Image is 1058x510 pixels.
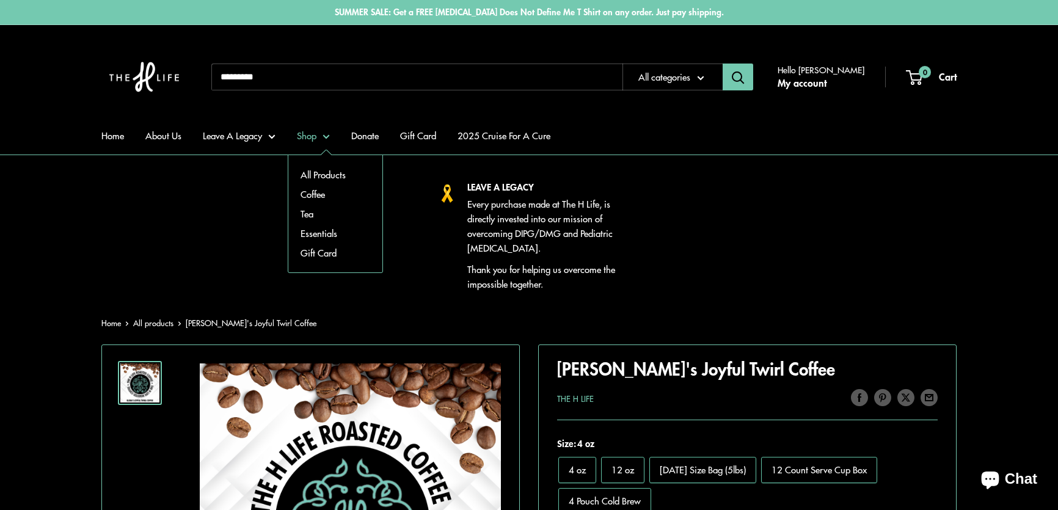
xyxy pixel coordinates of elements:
span: 4 oz [576,437,594,450]
a: The H Life [557,393,594,404]
p: LEAVE A LEGACY [467,180,620,194]
a: Donate [351,127,379,144]
span: 12 oz [611,463,634,476]
a: Share on Facebook [851,388,868,406]
span: 0 [919,66,931,78]
span: Cart [939,69,957,84]
span: Size: [557,435,938,452]
span: [DATE] Size Bag (5lbs) [660,463,746,476]
span: [PERSON_NAME]'s Joyful Twirl Coffee [186,317,316,329]
a: Tea [288,204,382,224]
a: Tweet on Twitter [897,388,914,406]
span: 4 oz [569,463,586,476]
a: Gift Card [400,127,436,144]
button: Search [723,64,753,90]
a: Leave A Legacy [203,127,275,144]
a: All Products [288,165,382,184]
a: Pin on Pinterest [874,388,891,406]
a: Essentials [288,224,382,243]
a: 2025 Cruise For A Cure [458,127,550,144]
label: 12 Count Serve Cup Box [761,457,877,483]
a: Home [101,317,121,329]
span: 4 Pouch Cold Brew [569,494,641,507]
p: Thank you for helping us overcome the impossible together. [467,262,620,291]
a: Home [101,127,124,144]
label: 4 oz [558,457,596,483]
nav: Breadcrumb [101,316,316,330]
label: 12 oz [601,457,644,483]
inbox-online-store-chat: Shopify online store chat [970,461,1048,500]
a: Coffee [288,184,382,204]
a: About Us [145,127,181,144]
a: All products [133,317,173,329]
a: Gift Card [288,243,382,263]
a: Share by email [921,388,938,406]
a: My account [778,74,826,92]
img: Elora's Joyful Twirl Coffee [120,363,159,403]
label: Monday Size Bag (5lbs) [649,457,756,483]
img: The H Life [101,37,187,117]
p: Every purchase made at The H Life, is directly invested into our mission of overcoming DIPG/DMG a... [467,197,620,255]
span: Hello [PERSON_NAME] [778,62,864,78]
h1: [PERSON_NAME]'s Joyful Twirl Coffee [557,357,938,381]
a: 0 Cart [907,68,957,86]
a: Shop [297,127,330,144]
span: 12 Count Serve Cup Box [772,463,867,476]
input: Search... [211,64,622,90]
